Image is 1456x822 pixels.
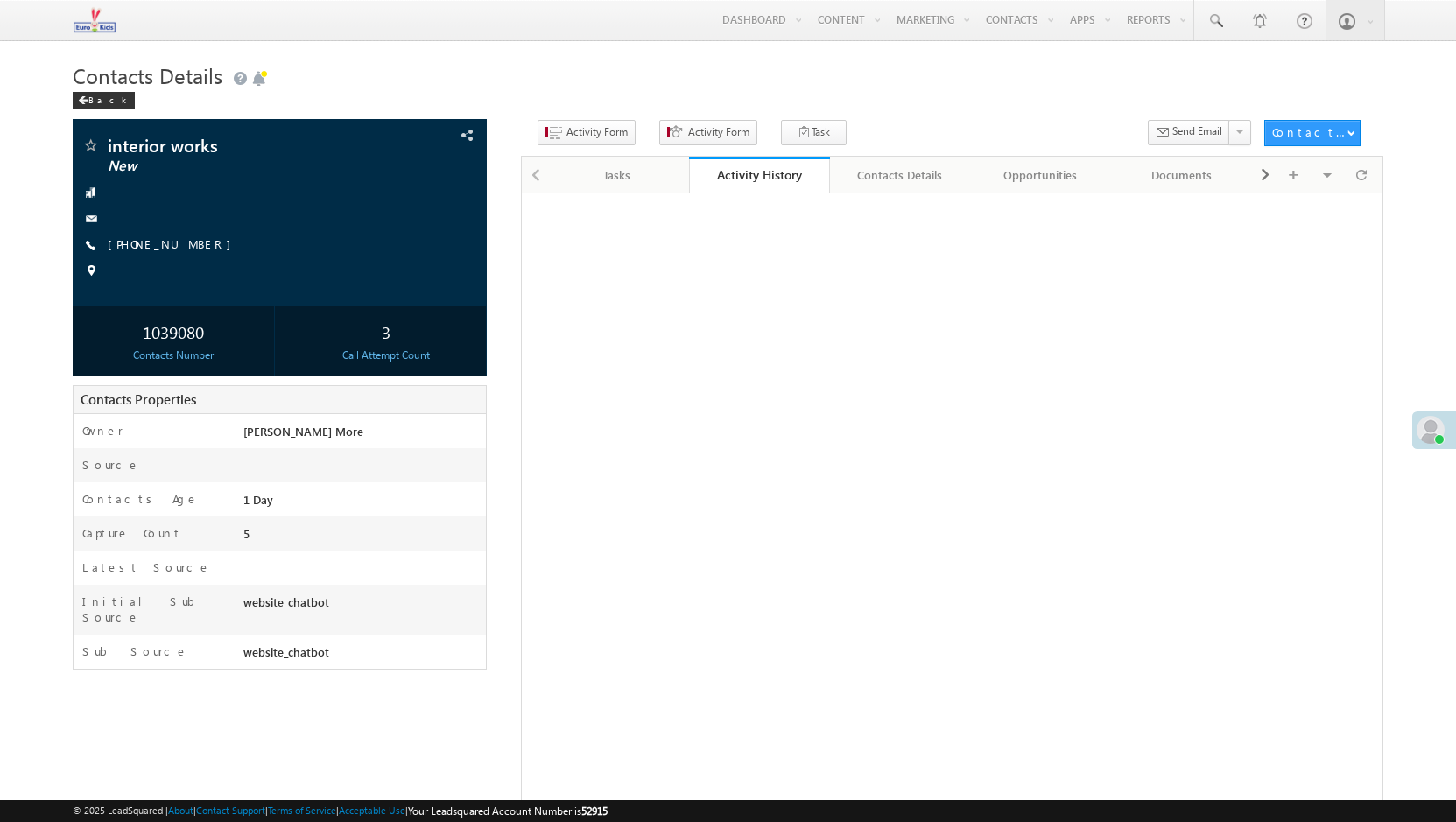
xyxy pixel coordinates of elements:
[108,236,240,251] a: [PHONE_NUMBER]
[82,423,123,439] label: Owner
[108,158,366,175] span: New
[73,91,144,106] a: Back
[82,643,188,659] label: Sub Source
[239,525,487,550] div: 5
[547,157,688,193] a: Tasks
[659,120,757,145] button: Activity Form
[581,804,608,818] span: 52915
[73,803,608,819] span: © 2025 LeadSquared | | | | |
[82,457,140,473] label: Source
[408,804,608,818] span: Your Leadsquared Account Number is
[561,165,672,186] div: Tasks
[566,124,628,140] span: Activity Form
[82,559,211,575] label: Latest Source
[82,525,182,541] label: Capture Count
[239,643,487,668] div: website_chatbot
[81,390,196,408] span: Contacts Properties
[702,166,817,183] div: Activity History
[1126,165,1237,186] div: Documents
[1264,120,1361,146] button: Contacts Actions
[339,804,405,816] a: Acceptable Use
[688,124,749,140] span: Activity Form
[1272,124,1347,140] div: Contacts Actions
[196,804,265,816] a: Contact Support
[830,157,971,193] a: Contacts Details
[985,165,1096,186] div: Opportunities
[781,120,847,145] button: Task
[73,61,222,89] span: Contacts Details
[1172,123,1222,139] span: Send Email
[239,491,487,516] div: 1 Day
[268,804,336,816] a: Terms of Service
[108,137,366,154] span: interior works
[73,92,135,109] div: Back
[77,348,270,363] div: Contacts Number
[290,348,482,363] div: Call Attempt Count
[73,4,116,35] img: Custom Logo
[82,594,223,625] label: Initial Sub Source
[1148,120,1230,145] button: Send Email
[971,157,1112,193] a: Opportunities
[538,120,636,145] button: Activity Form
[1112,157,1253,193] a: Documents
[168,804,193,816] a: About
[239,594,487,618] div: website_chatbot
[77,315,270,348] div: 1039080
[290,315,482,348] div: 3
[844,165,955,186] div: Contacts Details
[82,491,199,507] label: Contacts Age
[689,157,830,193] a: Activity History
[243,424,363,439] span: [PERSON_NAME] More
